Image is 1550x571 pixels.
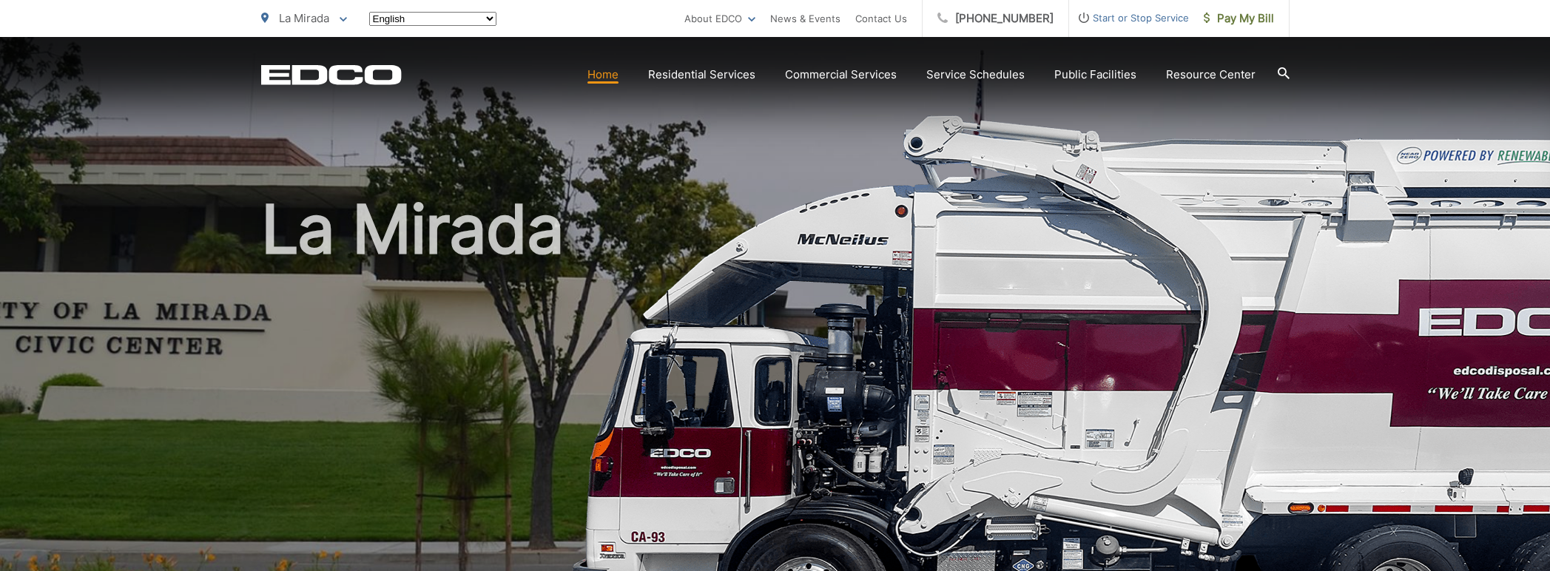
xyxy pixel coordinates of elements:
a: Contact Us [855,10,907,27]
a: Residential Services [648,66,755,84]
span: La Mirada [279,11,329,25]
a: EDCD logo. Return to the homepage. [261,64,402,85]
a: Commercial Services [785,66,897,84]
a: Public Facilities [1054,66,1136,84]
a: Resource Center [1166,66,1256,84]
span: Pay My Bill [1204,10,1274,27]
a: Home [587,66,619,84]
a: News & Events [770,10,840,27]
select: Select a language [369,12,496,26]
a: Service Schedules [926,66,1025,84]
a: About EDCO [684,10,755,27]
